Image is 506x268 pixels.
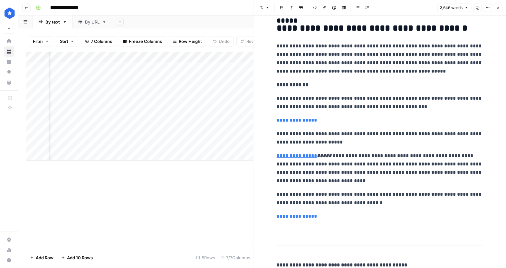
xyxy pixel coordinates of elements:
img: ConsumerAffairs Logo [4,7,15,19]
button: Help + Support [4,255,14,265]
span: Add Row [36,254,53,261]
span: Add 10 Rows [67,254,93,261]
a: Insights [4,57,14,67]
div: By URL [85,19,100,25]
div: 8 Rows [194,253,218,263]
button: Freeze Columns [119,36,166,46]
div: By text [45,19,60,25]
span: Sort [60,38,68,45]
span: Row Height [179,38,202,45]
button: Filter [29,36,53,46]
button: 7 Columns [81,36,116,46]
button: Redo [236,36,261,46]
button: Add 10 Rows [57,253,97,263]
a: Settings [4,234,14,245]
a: Home [4,36,14,46]
button: Undo [209,36,234,46]
div: 7/7 Columns [218,253,253,263]
span: Freeze Columns [129,38,162,45]
a: Opportunities [4,67,14,77]
button: Workspace: ConsumerAffairs [4,5,14,21]
button: Sort [56,36,78,46]
span: 3,646 words [440,5,463,11]
a: Your Data [4,77,14,88]
a: Browse [4,46,14,57]
a: Usage [4,245,14,255]
span: Undo [219,38,230,45]
a: By URL [72,15,112,28]
span: 7 Columns [91,38,112,45]
span: Filter [33,38,43,45]
span: Redo [246,38,257,45]
button: 3,646 words [437,4,471,12]
a: By text [33,15,72,28]
button: Add Row [26,253,57,263]
button: Row Height [169,36,206,46]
